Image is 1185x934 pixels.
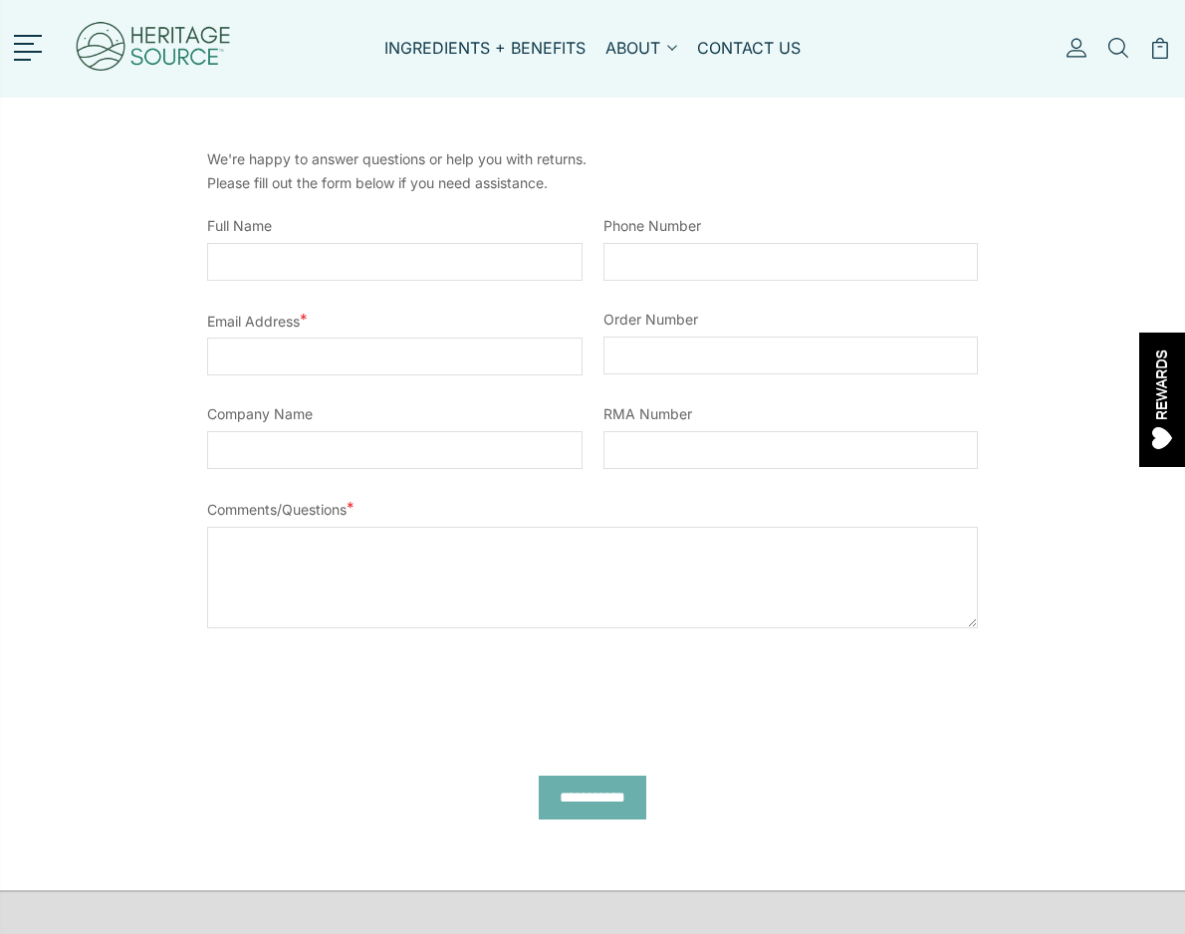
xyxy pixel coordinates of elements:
[603,309,978,330] label: Order Number
[605,37,677,83] a: ABOUT
[207,403,582,424] label: Company Name
[207,497,978,520] label: Comments/Questions
[207,656,510,734] iframe: reCAPTCHA
[207,215,582,236] label: Full Name
[384,37,586,83] a: INGREDIENTS + BENEFITS
[207,309,582,332] label: Email Address
[603,215,978,236] label: Phone Number
[603,403,978,424] label: RMA Number
[74,10,233,88] img: Heritage Source
[207,147,978,195] p: We're happy to answer questions or help you with returns. Please fill out the form below if you n...
[697,37,801,83] a: CONTACT US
